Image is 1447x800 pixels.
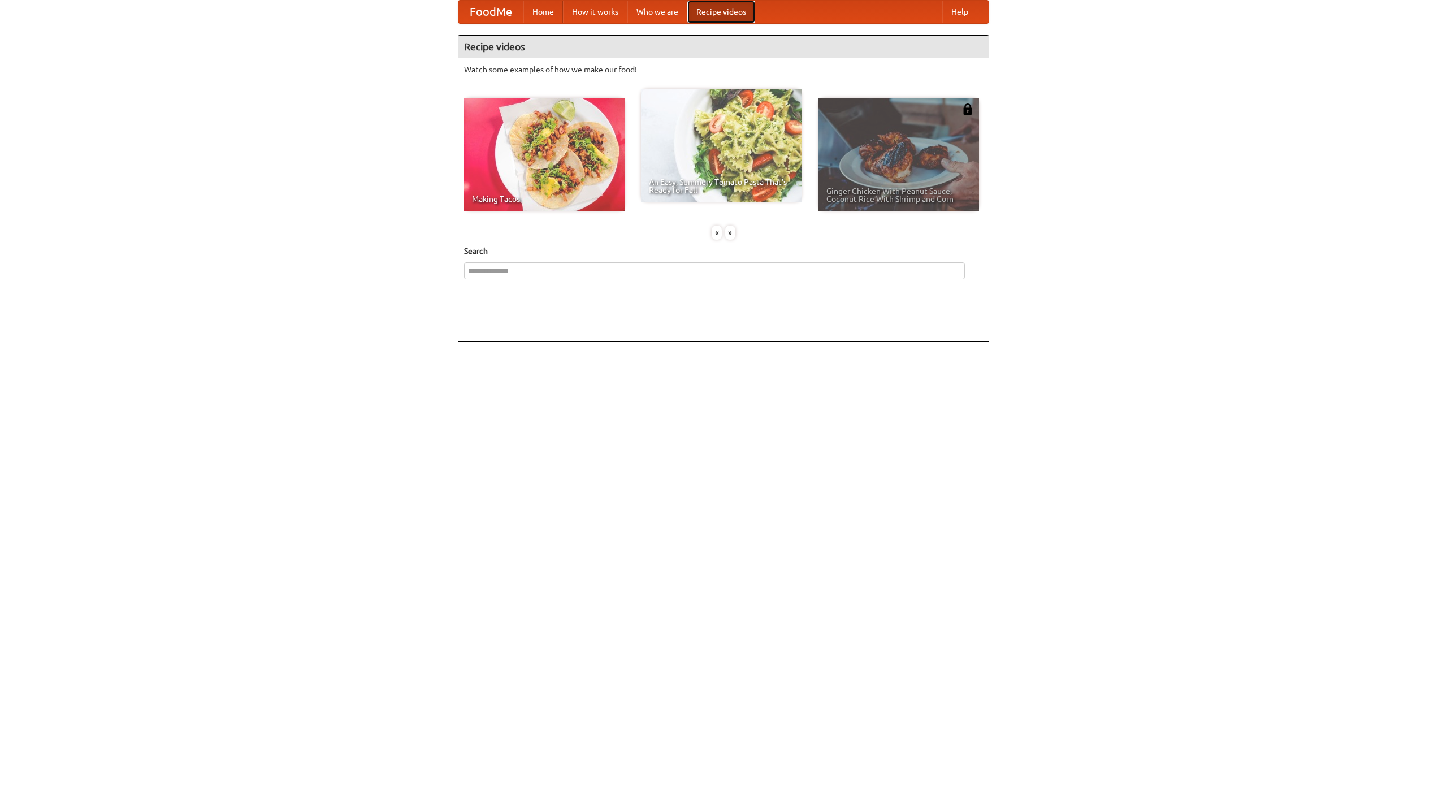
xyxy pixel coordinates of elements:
a: An Easy, Summery Tomato Pasta That's Ready for Fall [641,89,802,202]
span: Making Tacos [472,195,617,203]
h4: Recipe videos [458,36,989,58]
a: Recipe videos [687,1,755,23]
a: Who we are [627,1,687,23]
a: Help [942,1,977,23]
p: Watch some examples of how we make our food! [464,64,983,75]
span: An Easy, Summery Tomato Pasta That's Ready for Fall [649,178,794,194]
a: How it works [563,1,627,23]
a: FoodMe [458,1,523,23]
a: Making Tacos [464,98,625,211]
img: 483408.png [962,103,973,115]
h5: Search [464,245,983,257]
div: » [725,226,735,240]
a: Home [523,1,563,23]
div: « [712,226,722,240]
